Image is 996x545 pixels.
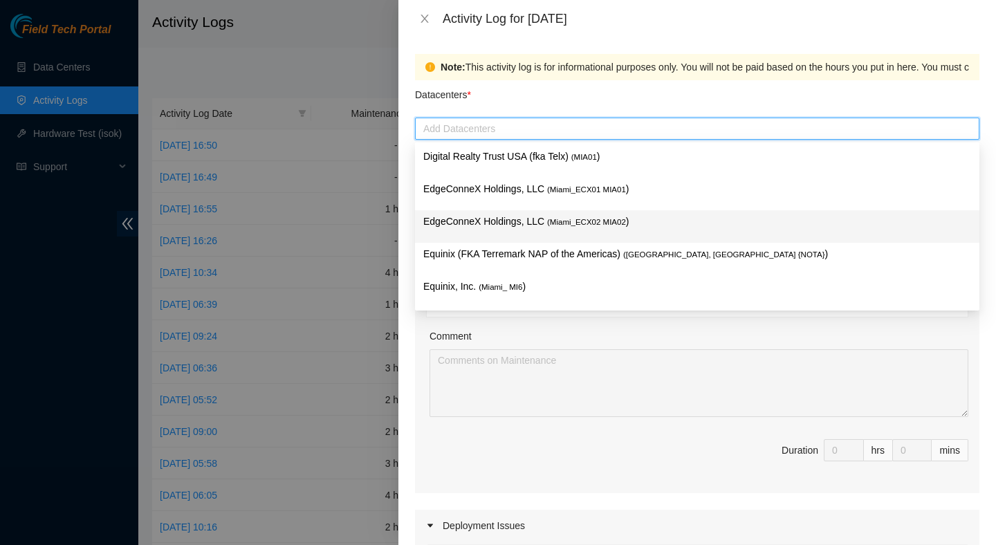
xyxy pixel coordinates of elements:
[782,443,818,458] div: Duration
[423,214,971,230] p: EdgeConneX Holdings, LLC )
[426,521,434,530] span: caret-right
[423,181,971,197] p: EdgeConneX Holdings, LLC )
[441,59,465,75] strong: Note:
[479,283,522,291] span: ( Miami_ MI6
[415,12,434,26] button: Close
[547,185,626,194] span: ( Miami_ECX01 MIA01
[864,439,893,461] div: hrs
[430,329,472,344] label: Comment
[623,250,825,259] span: ( [GEOGRAPHIC_DATA], [GEOGRAPHIC_DATA] {NOTA}
[932,439,968,461] div: mins
[419,13,430,24] span: close
[423,246,971,262] p: Equinix (FKA Terremark NAP of the Americas) )
[423,279,971,295] p: Equinix, Inc. )
[425,62,435,72] span: exclamation-circle
[415,80,471,102] p: Datacenters
[443,11,979,26] div: Activity Log for [DATE]
[430,349,968,417] textarea: Comment
[547,218,626,226] span: ( Miami_ECX02 MIA02
[415,510,979,542] div: Deployment Issues
[571,153,597,161] span: ( MIA01
[423,149,971,165] p: Digital Realty Trust USA (fka Telx) )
